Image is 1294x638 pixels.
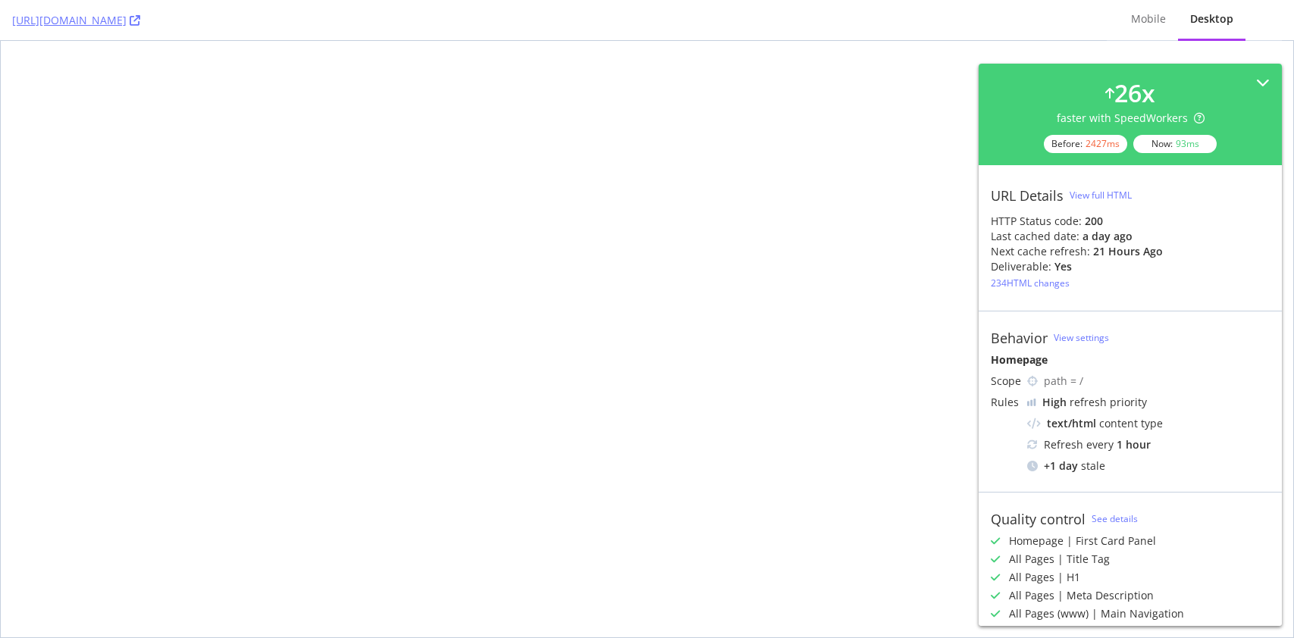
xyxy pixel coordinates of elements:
a: View settings [1054,331,1109,344]
div: 1 hour [1117,437,1151,452]
div: content type [1027,416,1270,431]
div: Scope [991,374,1021,389]
div: path = / [1044,374,1270,389]
div: All Pages | H1 [1009,570,1080,585]
div: + 1 day [1044,458,1078,474]
div: Next cache refresh: [991,244,1090,259]
div: High [1042,395,1067,410]
div: All Pages (www) | Main Navigation [1009,606,1184,621]
div: URL Details [991,187,1064,204]
div: Now: [1133,135,1217,153]
div: a day ago [1083,229,1133,244]
div: Behavior [991,330,1048,346]
div: 2427 ms [1086,137,1120,150]
div: Homepage [991,352,1270,367]
div: Before: [1044,135,1127,153]
div: 234 HTML changes [991,277,1070,289]
img: cRr4yx4cyByr8BeLxltRlzBPIAAAAAElFTkSuQmCC [1027,399,1036,406]
div: Last cached date: [991,229,1079,244]
div: Quality control [991,511,1086,527]
a: [URL][DOMAIN_NAME] [12,13,140,28]
div: 93 ms [1176,137,1199,150]
div: HTTP Status code: [991,214,1270,229]
div: Mobile [1131,11,1166,27]
div: 21 hours ago [1093,244,1163,259]
div: Yes [1054,259,1072,274]
div: stale [1027,458,1270,474]
div: 26 x [1114,76,1155,111]
div: refresh priority [1042,395,1147,410]
a: See details [1092,512,1138,525]
div: All Pages | Meta Description [1009,588,1154,603]
button: View full HTML [1070,183,1132,208]
div: Rules [991,395,1021,410]
div: text/html [1047,416,1096,431]
div: Desktop [1190,11,1233,27]
div: Deliverable: [991,259,1051,274]
div: All Pages | Title Tag [1009,552,1110,567]
div: Refresh every [1027,437,1270,452]
div: faster with SpeedWorkers [1057,111,1205,126]
div: Homepage | First Card Panel [1009,533,1156,549]
strong: 200 [1085,214,1103,228]
button: 234HTML changes [991,274,1070,292]
div: View full HTML [1070,189,1132,202]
